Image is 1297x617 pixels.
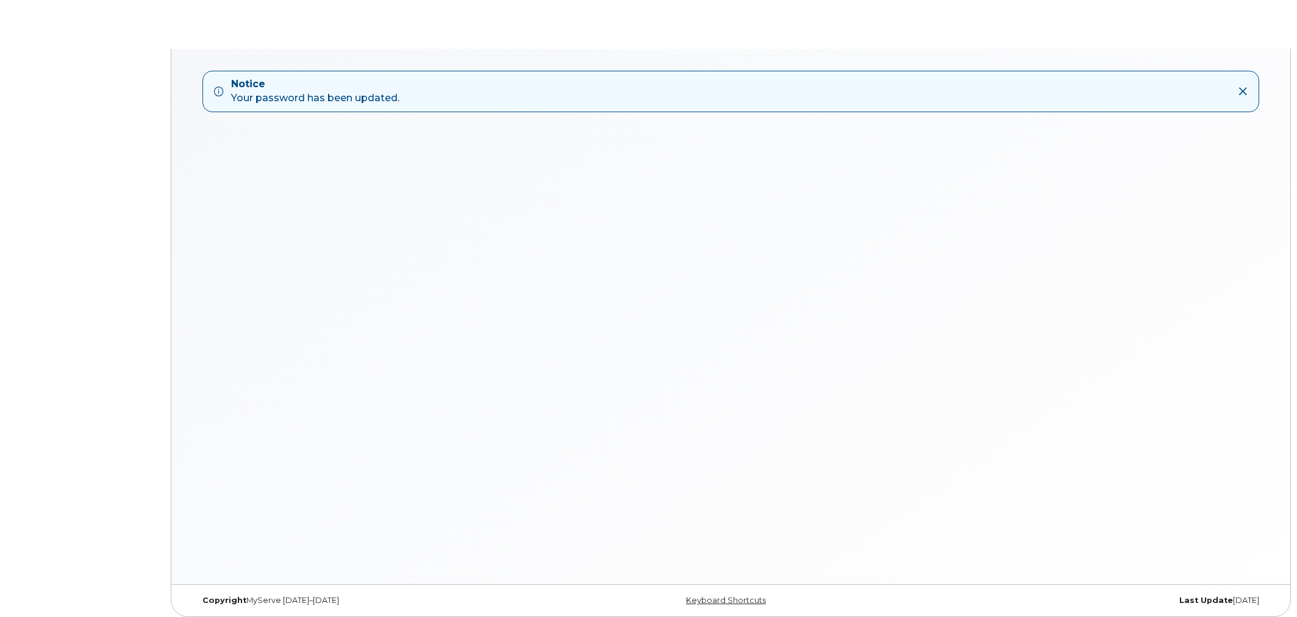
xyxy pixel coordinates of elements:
div: [DATE] [910,596,1268,605]
div: Your password has been updated. [231,77,399,105]
strong: Copyright [202,596,246,605]
div: MyServe [DATE]–[DATE] [193,596,552,605]
strong: Last Update [1179,596,1233,605]
strong: Notice [231,77,399,91]
a: Keyboard Shortcuts [686,596,766,605]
